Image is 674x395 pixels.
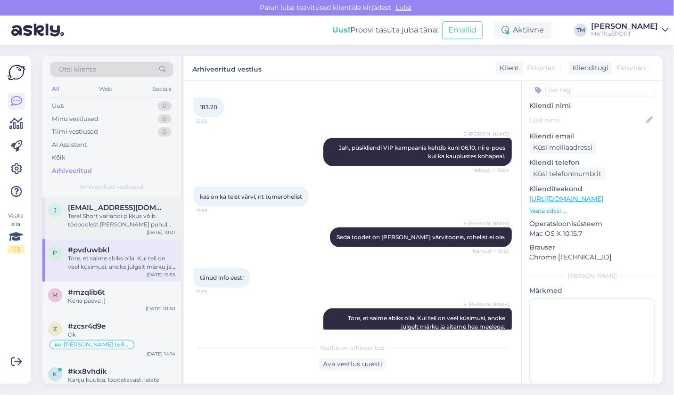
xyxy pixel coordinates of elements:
p: Kliendi nimi [529,101,655,111]
div: AI Assistent [52,140,87,150]
div: Klient [496,63,519,73]
div: 0 [158,127,172,137]
div: Web [98,83,114,95]
span: Jah, püsikliendi VIP kampaania kehtib kuni 06.10, nii e-poes kui ka kauplustes kohapeal. [339,144,507,160]
b: Uus! [332,25,350,34]
div: Klienditugi [568,63,608,73]
span: k [53,371,58,378]
span: E-[PERSON_NAME] [463,130,509,137]
div: Kahju kuulda, loodetavasti leiate kiirema lahenduse! :) [68,376,175,393]
p: Kliendi email [529,131,655,141]
div: [DATE] 15:55 [147,271,175,278]
span: Nähtud ✓ 15:54 [472,167,509,174]
span: 15:53 [196,118,231,125]
div: Minu vestlused [52,114,99,124]
div: Kena päeva :) [68,297,175,305]
div: Aktiivne [494,22,551,39]
div: Ok [68,331,175,339]
span: tänud info eest! [200,274,244,281]
span: 15:55 [196,207,231,214]
div: Uus [52,101,64,111]
div: [PERSON_NAME] [591,23,658,30]
span: z [53,325,57,332]
span: Nähtud ✓ 15:55 [473,248,509,255]
div: Küsi meiliaadressi [529,141,596,154]
div: Proovi tasuta juba täna: [332,24,438,36]
p: Operatsioonisüsteem [529,219,655,229]
span: Estonian [616,63,645,73]
span: Tore, et saime abiks olla. Kui teil on veel küsimusi, andke julgelt märku ja aitame hea meelega. [348,314,507,330]
span: #e-[PERSON_NAME] tellimus [54,342,130,347]
input: Lisa tag [529,83,655,97]
span: #zcsr4d9e [68,322,106,331]
span: #pvduwbkl [68,246,109,254]
div: 0 [158,101,172,111]
span: #kx8vhdik [68,367,107,376]
img: Askly Logo [8,64,25,81]
p: Kliendi telefon [529,158,655,168]
span: p [53,249,58,256]
div: 0 [158,114,172,124]
div: Kõik [52,153,66,162]
span: 183.20 [200,104,217,111]
span: #mzqlib6t [68,288,105,297]
div: 1 / 3 [8,245,25,254]
p: Märkmed [529,286,655,296]
a: [PERSON_NAME]MATKaSPORT [591,23,668,38]
div: All [50,83,61,95]
div: Tore, et saime abiks olla. Kui teil on veel küsimusi, andke julgelt märku ja aitame hea meelega. [68,254,175,271]
span: kas on ka teist värvi, nt tumerohelist [200,193,302,200]
div: Tiimi vestlused [52,127,98,137]
div: Arhiveeritud [52,166,92,176]
span: Jana55575067@hotmail.com [68,203,166,212]
div: Küsi telefoninumbrit [529,168,605,180]
span: Estonian [527,63,556,73]
div: [DATE] 10:30 [146,305,175,312]
a: [URL][DOMAIN_NAME] [529,194,603,203]
button: Emailid [442,21,483,39]
span: 15:55 [196,288,231,295]
span: E-[PERSON_NAME] [463,220,509,227]
div: TM [574,24,587,37]
span: Arhiveeritud vestlused [80,183,144,191]
span: Luba [393,3,414,12]
div: [DATE] 14:14 [147,350,175,357]
p: Vaata edasi ... [529,207,655,215]
span: Otsi kliente [58,64,96,74]
div: Socials [150,83,173,95]
div: [PERSON_NAME] [529,272,655,280]
div: Ava vestlus uuesti [319,358,386,371]
p: Chrome [TECHNICAL_ID] [529,252,655,262]
span: J [54,207,57,214]
div: Vaata siia [8,211,25,254]
span: E-[PERSON_NAME] [463,301,509,308]
div: [DATE] 10:01 [147,229,175,236]
label: Arhiveeritud vestlus [192,62,262,74]
p: Mac OS X 10.15.7 [529,229,655,239]
span: m [53,291,58,298]
div: Tere! Short variandi pikkus võib tõepoolest [PERSON_NAME] puhul veidi napiks. Soovitaks pigem reg... [68,212,175,229]
span: Vestlus on arhiveeritud [321,344,385,352]
span: Seda toodet on [PERSON_NAME] värvitoonis, rohelist ei ole. [337,234,505,241]
input: Lisa nimi [530,115,644,125]
p: Brauser [529,242,655,252]
p: Klienditeekond [529,184,655,194]
div: MATKaSPORT [591,30,658,38]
